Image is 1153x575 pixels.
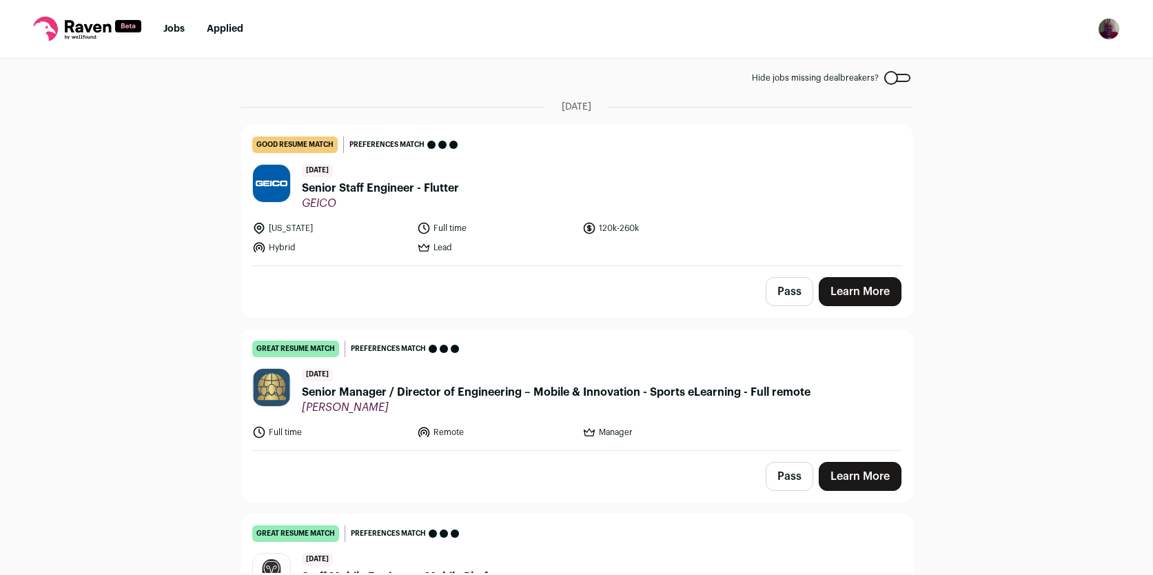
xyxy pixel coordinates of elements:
[582,425,739,439] li: Manager
[752,72,879,83] span: Hide jobs missing dealbreakers?
[252,525,339,542] div: great resume match
[302,553,333,566] span: [DATE]
[252,241,409,254] li: Hybrid
[302,164,333,177] span: [DATE]
[1098,18,1120,40] img: 186961-medium_jpg
[819,462,901,491] a: Learn More
[302,180,459,196] span: Senior Staff Engineer - Flutter
[302,384,810,401] span: Senior Manager / Director of Engineering – Mobile & Innovation - Sports eLearning - Full remote
[582,221,739,235] li: 120k-260k
[252,425,409,439] li: Full time
[253,369,290,406] img: bbfae4a33b40788c175c66890e6e8ad83c0c1b2eb58c3e4899f5691a2ac044c7.jpg
[302,368,333,381] span: [DATE]
[207,24,243,34] a: Applied
[562,100,591,114] span: [DATE]
[302,401,810,414] span: [PERSON_NAME]
[349,138,425,152] span: Preferences match
[252,341,339,357] div: great resume match
[241,330,912,450] a: great resume match Preferences match [DATE] Senior Manager / Director of Engineering – Mobile & I...
[417,241,574,254] li: Lead
[351,342,426,356] span: Preferences match
[1098,18,1120,40] button: Open dropdown
[241,125,912,265] a: good resume match Preferences match [DATE] Senior Staff Engineer - Flutter GEICO [US_STATE] Full ...
[253,165,290,202] img: 58da5fe15ec08c86abc5c8fb1424a25c13b7d5ca55c837a70c380ea5d586a04d.jpg
[252,137,338,153] div: good resume match
[163,24,185,34] a: Jobs
[766,462,813,491] button: Pass
[766,277,813,306] button: Pass
[417,425,574,439] li: Remote
[252,221,409,235] li: [US_STATE]
[819,277,901,306] a: Learn More
[351,527,426,541] span: Preferences match
[302,196,459,210] span: GEICO
[417,221,574,235] li: Full time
